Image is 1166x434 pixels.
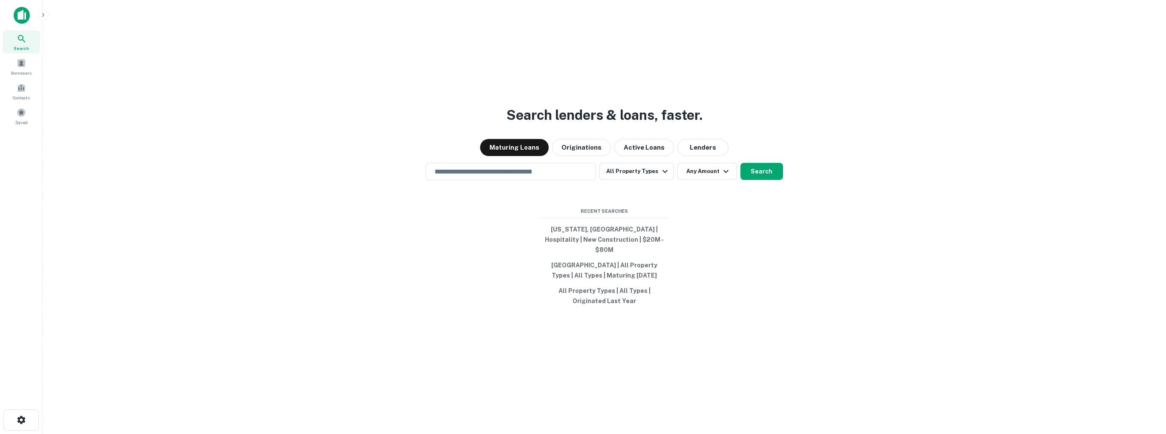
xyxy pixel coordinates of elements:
span: Saved [15,119,28,126]
span: Recent Searches [541,208,668,215]
a: Contacts [3,80,40,103]
a: Saved [3,104,40,127]
button: [GEOGRAPHIC_DATA] | All Property Types | All Types | Maturing [DATE] [541,258,668,283]
button: [US_STATE], [GEOGRAPHIC_DATA] | Hospitality | New Construction | $20M - $80M [541,222,668,258]
span: Search [14,45,29,52]
button: All Property Types | All Types | Originated Last Year [541,283,668,309]
img: capitalize-icon.png [14,7,30,24]
button: All Property Types [599,163,674,180]
button: Originations [552,139,611,156]
button: Any Amount [677,163,737,180]
span: Borrowers [11,69,32,76]
button: Active Loans [614,139,674,156]
a: Search [3,30,40,53]
span: Contacts [13,94,30,101]
button: Lenders [677,139,728,156]
button: Maturing Loans [480,139,549,156]
button: Search [740,163,783,180]
h3: Search lenders & loans, faster. [507,105,702,125]
iframe: Chat Widget [1123,366,1166,407]
a: Borrowers [3,55,40,78]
